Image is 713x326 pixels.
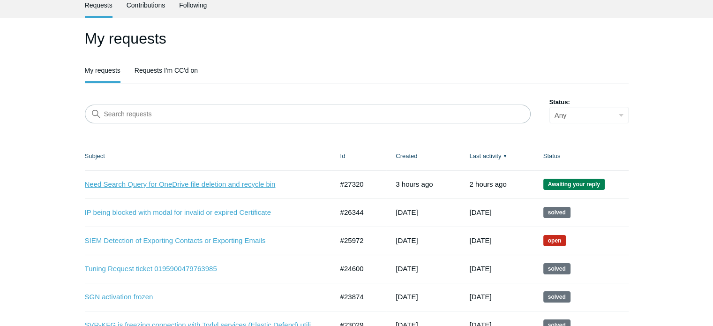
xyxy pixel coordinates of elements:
[469,265,491,273] time: 05/27/2025, 16:02
[534,142,629,170] th: Status
[85,27,629,50] h1: My requests
[469,208,491,216] time: 07/29/2025, 13:03
[85,179,319,190] a: Need Search Query for OneDrive file deletion and recycle bin
[396,293,418,301] time: 03/26/2025, 15:00
[331,283,387,311] td: #23874
[331,170,387,198] td: #27320
[543,207,570,218] span: This request has been solved
[469,180,506,188] time: 08/11/2025, 18:18
[469,293,491,301] time: 04/23/2025, 18:02
[85,207,319,218] a: IP being blocked with modal for invalid or expired Certificate
[469,152,501,159] a: Last activity▼
[135,60,198,81] a: Requests I'm CC'd on
[543,235,566,246] span: We are working on a response for you
[85,264,319,274] a: Tuning Request ticket 0195900479763985
[543,179,605,190] span: We are waiting for you to respond
[396,208,418,216] time: 07/17/2025, 15:42
[549,98,629,107] label: Status:
[331,142,387,170] th: Id
[85,292,319,303] a: SGN activation frozen
[396,236,418,244] time: 07/07/2025, 16:20
[469,236,491,244] time: 07/07/2025, 18:07
[396,265,418,273] time: 04/30/2025, 07:59
[543,291,570,303] span: This request has been solved
[85,60,120,81] a: My requests
[543,263,570,274] span: This request has been solved
[85,142,331,170] th: Subject
[503,152,507,159] span: ▼
[396,152,417,159] a: Created
[85,235,319,246] a: SIEM Detection of Exporting Contacts or Exporting Emails
[396,180,433,188] time: 08/11/2025, 16:45
[85,105,531,123] input: Search requests
[331,198,387,227] td: #26344
[331,255,387,283] td: #24600
[331,227,387,255] td: #25972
